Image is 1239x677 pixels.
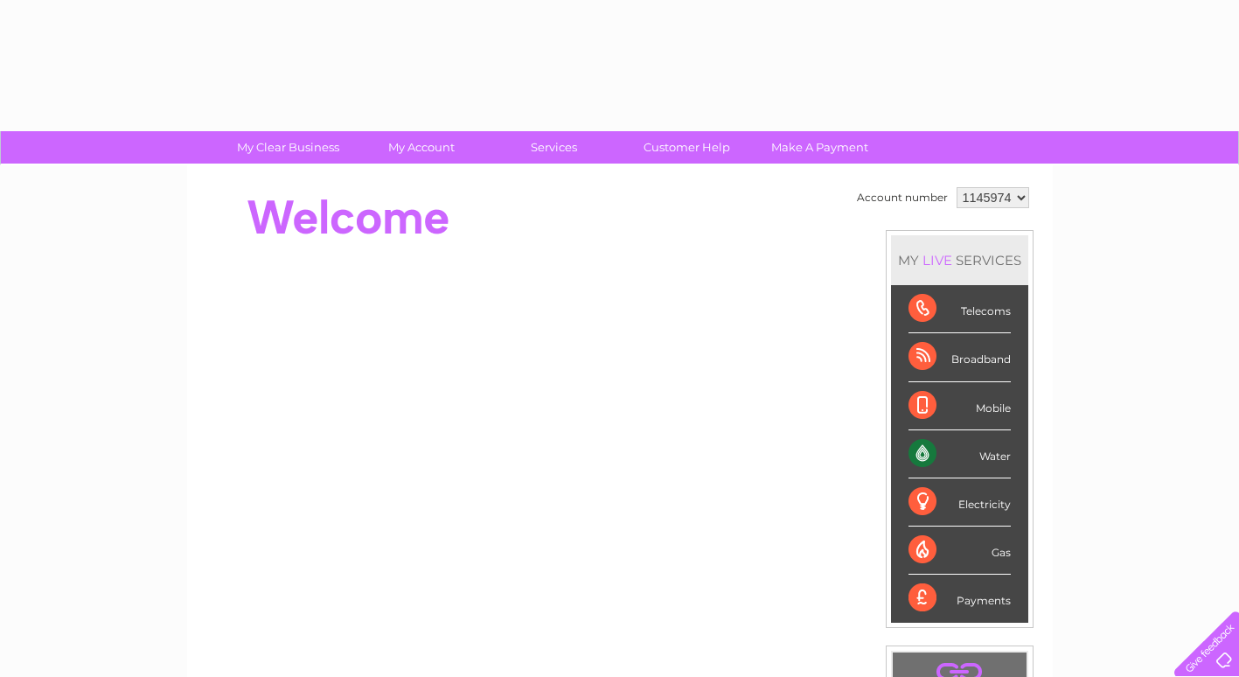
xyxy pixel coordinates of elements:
[919,252,956,269] div: LIVE
[615,131,759,164] a: Customer Help
[908,382,1011,430] div: Mobile
[482,131,626,164] a: Services
[908,285,1011,333] div: Telecoms
[891,235,1028,285] div: MY SERVICES
[216,131,360,164] a: My Clear Business
[908,527,1011,575] div: Gas
[853,183,952,213] td: Account number
[349,131,493,164] a: My Account
[908,478,1011,527] div: Electricity
[748,131,892,164] a: Make A Payment
[908,333,1011,381] div: Broadband
[908,430,1011,478] div: Water
[908,575,1011,622] div: Payments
